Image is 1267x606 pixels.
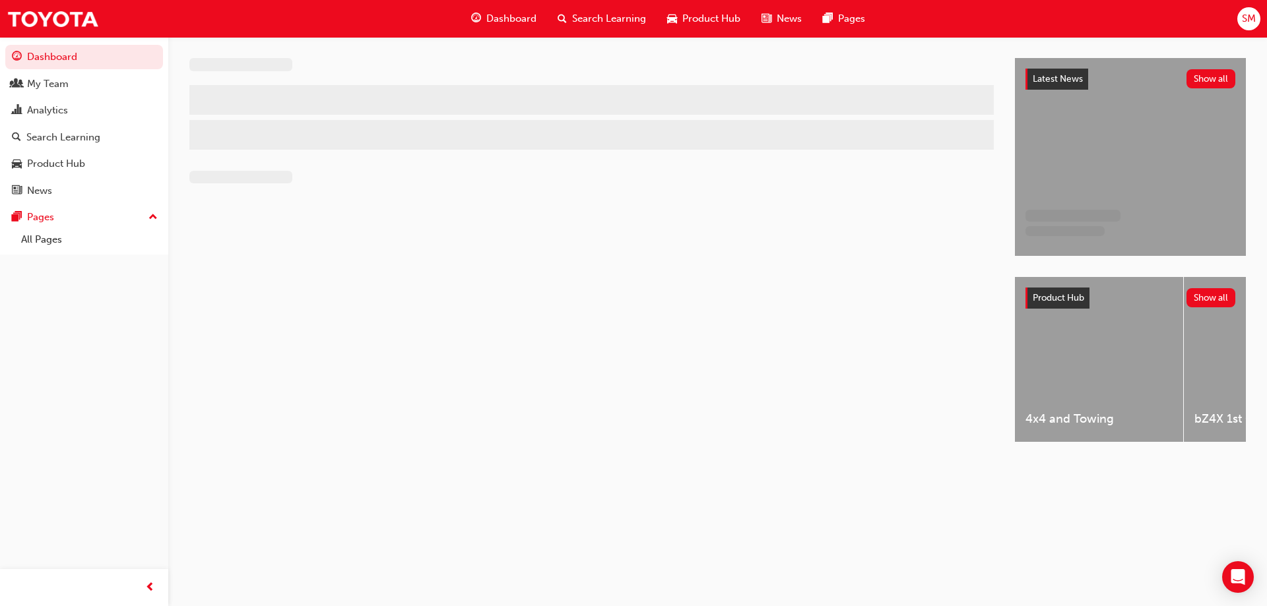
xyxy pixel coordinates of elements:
[751,5,812,32] a: news-iconNews
[5,72,163,96] a: My Team
[5,125,163,150] a: Search Learning
[16,229,163,250] a: All Pages
[26,130,100,145] div: Search Learning
[27,210,54,225] div: Pages
[12,132,21,144] span: search-icon
[461,5,547,32] a: guage-iconDashboard
[812,5,876,32] a: pages-iconPages
[5,45,163,69] a: Dashboard
[1015,277,1183,442] a: 4x4 and Towing
[12,212,22,224] span: pages-icon
[5,205,163,229] button: Pages
[145,580,155,596] span: prev-icon
[27,156,85,171] div: Product Hub
[572,11,646,26] span: Search Learning
[1033,292,1084,303] span: Product Hub
[1025,288,1235,309] a: Product HubShow all
[12,78,22,90] span: people-icon
[12,185,22,197] span: news-icon
[762,11,771,27] span: news-icon
[1237,7,1260,30] button: SM
[486,11,536,26] span: Dashboard
[27,183,52,198] div: News
[471,11,481,27] span: guage-icon
[27,76,69,92] div: My Team
[5,42,163,205] button: DashboardMy TeamAnalyticsSearch LearningProduct HubNews
[148,209,158,226] span: up-icon
[1186,69,1236,88] button: Show all
[838,11,865,26] span: Pages
[27,103,68,118] div: Analytics
[558,11,567,27] span: search-icon
[7,4,99,34] img: Trak
[1025,411,1173,427] span: 4x4 and Towing
[1033,73,1083,84] span: Latest News
[5,98,163,123] a: Analytics
[12,158,22,170] span: car-icon
[1222,561,1254,593] div: Open Intercom Messenger
[12,51,22,63] span: guage-icon
[682,11,740,26] span: Product Hub
[5,152,163,176] a: Product Hub
[1242,11,1256,26] span: SM
[777,11,802,26] span: News
[823,11,833,27] span: pages-icon
[5,179,163,203] a: News
[657,5,751,32] a: car-iconProduct Hub
[547,5,657,32] a: search-iconSearch Learning
[1186,288,1236,307] button: Show all
[1025,69,1235,90] a: Latest NewsShow all
[12,105,22,117] span: chart-icon
[667,11,677,27] span: car-icon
